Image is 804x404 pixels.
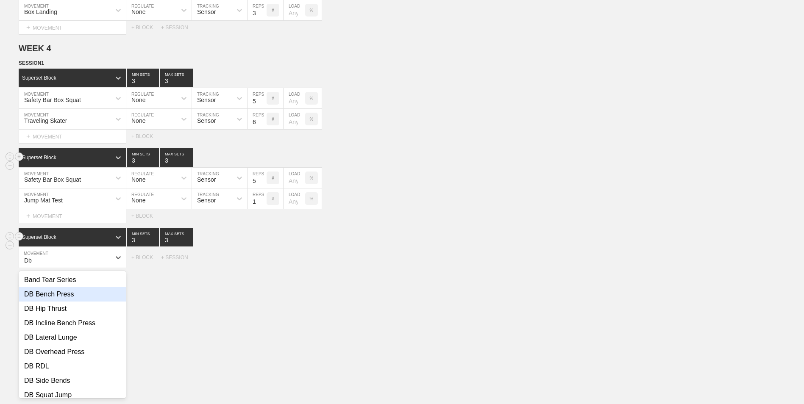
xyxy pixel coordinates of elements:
div: Band Tear Series [19,273,126,287]
p: % [310,176,314,180]
div: None [131,117,145,124]
div: DB Squat Jump [19,388,126,402]
input: None [160,148,193,167]
span: + [26,133,30,140]
div: + SESSION [161,255,195,260]
div: Superset Block [22,155,56,160]
p: % [310,8,314,13]
div: Superset Block [22,75,56,81]
span: + [26,24,30,31]
div: Traveling Skater [24,117,67,124]
div: + BLOCK [131,25,161,30]
div: Safety Bar Box Squat [24,97,81,103]
div: Sensor [197,97,216,103]
div: Sensor [197,117,216,124]
div: DB Lateral Lunge [19,330,126,345]
p: # [272,176,274,180]
p: % [310,196,314,201]
div: DB Overhead Press [19,345,126,359]
input: Any [284,88,305,108]
div: + BLOCK [131,133,161,139]
div: + BLOCK [131,255,161,260]
span: WEEK 4 [19,44,51,53]
span: + [19,282,22,289]
div: Sensor [197,197,216,204]
p: # [272,96,274,101]
div: Sensor [197,176,216,183]
div: MOVEMENT [19,209,126,223]
div: None [131,197,145,204]
input: None [160,69,193,87]
div: MOVEMENT [19,21,126,35]
div: MOVEMENT [19,130,126,144]
div: DB RDL [19,359,126,374]
div: DB Side Bends [19,374,126,388]
div: DB Hip Thrust [19,302,126,316]
input: Any [284,109,305,129]
p: % [310,96,314,101]
div: + BLOCK [131,213,161,219]
div: Box Landing [24,8,57,15]
input: None [160,228,193,246]
iframe: Chat Widget [762,363,804,404]
p: # [272,117,274,122]
span: SESSION 1 [19,60,44,66]
div: DB Bench Press [19,287,126,302]
div: Sensor [197,8,216,15]
div: Superset Block [22,234,56,240]
div: None [131,8,145,15]
input: Any [284,168,305,188]
div: None [131,97,145,103]
input: Any [284,188,305,209]
div: DB Incline Bench Press [19,316,126,330]
div: None [131,176,145,183]
div: WEEK 5 [19,280,58,290]
div: + SESSION [161,25,195,30]
p: % [310,117,314,122]
div: Safety Bar Box Squat [24,176,81,183]
span: + [26,212,30,219]
div: Jump Mat Test [24,197,63,204]
p: # [272,196,274,201]
p: # [272,8,274,13]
